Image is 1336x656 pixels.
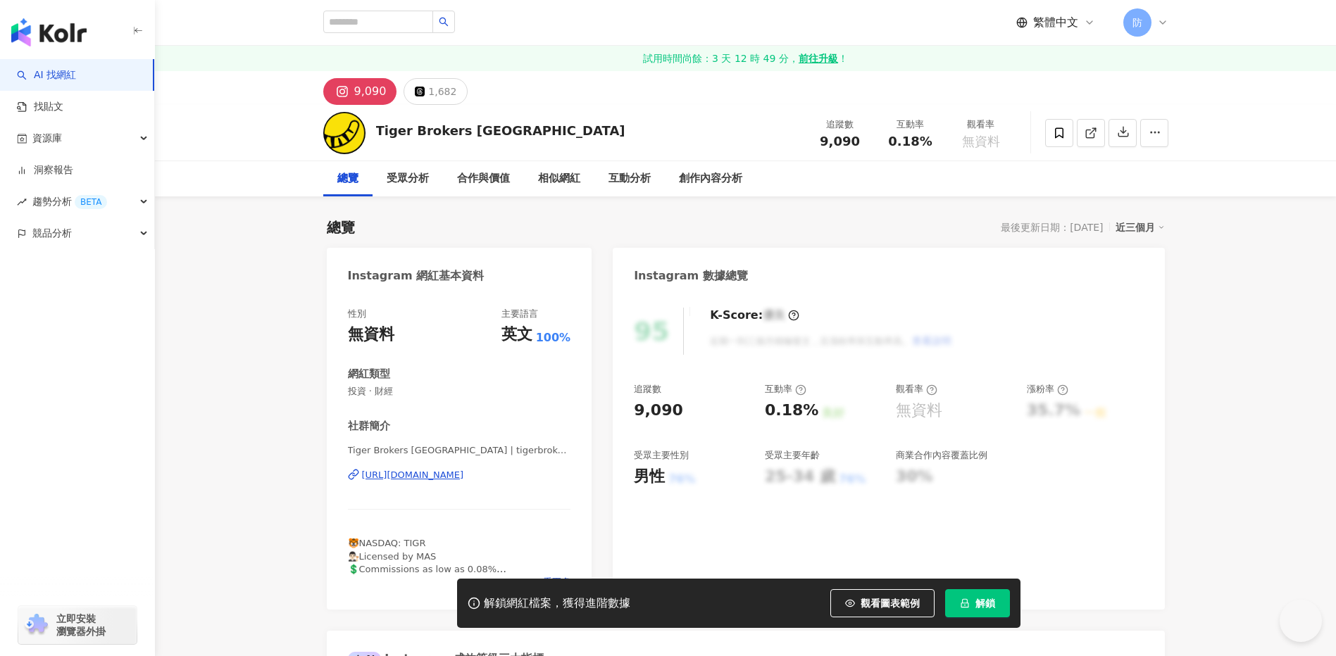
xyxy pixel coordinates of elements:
button: 解鎖 [945,589,1010,617]
span: 立即安裝 瀏覽器外掛 [56,612,106,638]
div: 總覽 [327,217,355,237]
div: 創作內容分析 [679,170,742,187]
span: 🐯NASDAQ: TIGR 👨🏻‍⚖️Licensed by MAS 💲Commissions as low as 0.08% 💰No Requirement for minimum depos... [348,538,532,600]
span: search [439,17,449,27]
img: KOL Avatar [323,112,366,154]
span: 防 [1132,15,1142,30]
div: 追蹤數 [813,118,867,132]
div: 漲粉率 [1027,383,1068,396]
div: 追蹤數 [634,383,661,396]
div: 互動率 [884,118,937,132]
div: 合作與價值 [457,170,510,187]
div: 性別 [348,308,366,320]
div: 無資料 [348,324,394,346]
div: 互動分析 [608,170,651,187]
span: 投資 · 財經 [348,385,571,398]
span: 觀看圖表範例 [861,598,920,609]
div: 男性 [634,466,665,488]
div: 受眾主要年齡 [765,449,820,462]
div: BETA [75,195,107,209]
span: 趨勢分析 [32,186,107,217]
div: 英文 [501,324,532,346]
div: 觀看率 [896,383,937,396]
span: 0.18% [888,134,932,149]
span: lock [960,598,970,608]
a: 試用時間尚餘：3 天 12 時 49 分，前往升級！ [155,46,1336,71]
a: 找貼文 [17,100,63,114]
button: 觀看圖表範例 [830,589,935,617]
div: 網紅類型 [348,367,390,381]
span: 競品分析 [32,217,72,249]
div: 無資料 [896,400,942,422]
div: 0.18% [765,400,818,422]
a: 洞察報告 [17,163,73,177]
a: [URL][DOMAIN_NAME] [348,469,571,481]
div: 9,090 [634,400,683,422]
span: Tiger Brokers [GEOGRAPHIC_DATA] | tigerbrokerssg [348,444,571,457]
strong: 前往升級 [799,51,838,65]
div: Tiger Brokers [GEOGRAPHIC_DATA] [376,122,625,139]
a: chrome extension立即安裝 瀏覽器外掛 [18,606,137,644]
div: 互動率 [765,383,806,396]
span: 無資料 [962,134,1000,149]
span: 繁體中文 [1033,15,1078,30]
div: 1,682 [428,82,456,101]
div: 主要語言 [501,308,538,320]
div: 最後更新日期：[DATE] [1001,222,1103,233]
div: 總覽 [337,170,358,187]
div: 社群簡介 [348,419,390,434]
div: 商業合作內容覆蓋比例 [896,449,987,462]
span: rise [17,197,27,207]
button: 1,682 [404,78,468,105]
button: 9,090 [323,78,397,105]
div: Instagram 網紅基本資料 [348,268,485,284]
div: 近三個月 [1116,218,1165,236]
a: searchAI 找網紅 [17,68,76,82]
div: 9,090 [354,82,387,101]
div: Instagram 數據總覽 [634,268,748,284]
div: K-Score : [710,308,799,323]
span: 資源庫 [32,122,62,154]
div: [URL][DOMAIN_NAME] [362,469,464,481]
div: 受眾分析 [387,170,429,187]
span: 100% [536,330,570,346]
div: 解鎖網紅檔案，獲得進階數據 [484,596,630,611]
div: 受眾主要性別 [634,449,689,462]
span: 9,090 [820,134,860,149]
span: 看更多 [543,576,570,588]
img: logo [11,18,87,46]
div: 相似網紅 [538,170,580,187]
img: chrome extension [23,614,50,636]
div: 觀看率 [954,118,1008,132]
span: 解鎖 [975,598,995,609]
